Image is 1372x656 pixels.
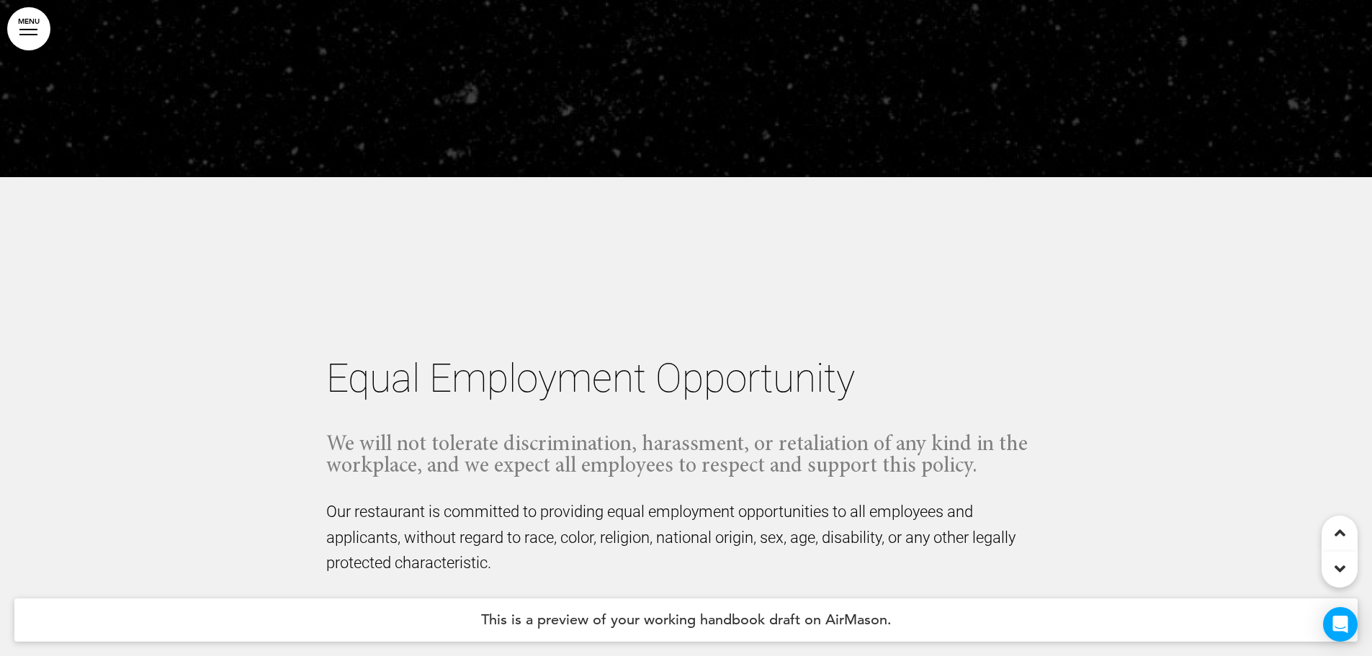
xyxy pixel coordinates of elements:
span: We will not tolerate discrimination, harassment, or retaliation of any kind in the workplace, and... [326,434,1028,477]
p: Our restaurant is committed to providing equal employment opportunities to all employees and appl... [326,499,1046,575]
a: MENU [7,7,50,50]
span: Equal Employment Opportunity [326,355,855,401]
h4: This is a preview of your working handbook draft on AirMason. [14,598,1358,642]
div: Open Intercom Messenger [1323,607,1358,642]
